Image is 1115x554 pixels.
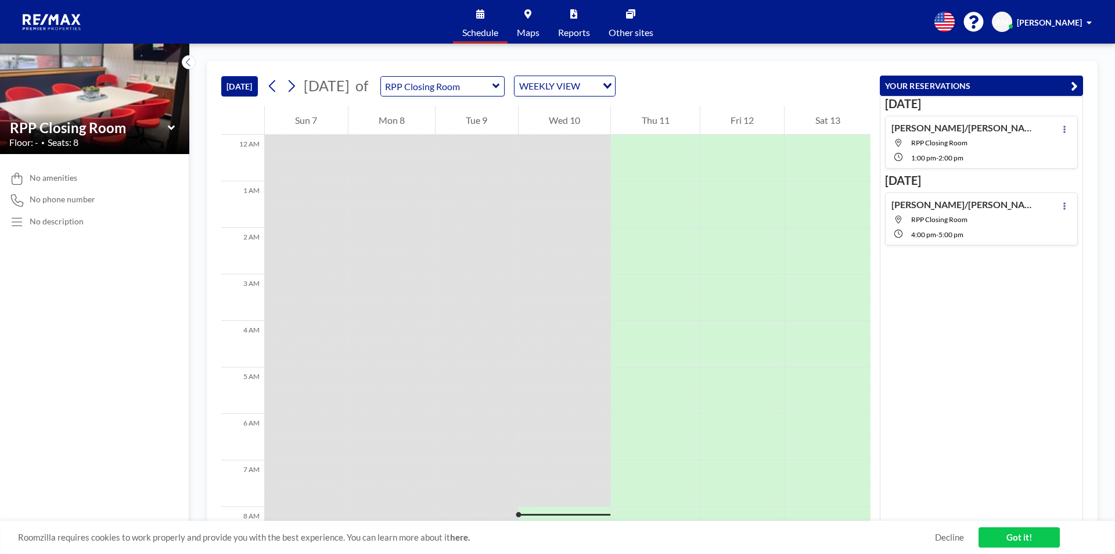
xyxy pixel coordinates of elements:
div: 8 AM [221,507,264,553]
h4: [PERSON_NAME]/[PERSON_NAME]- QRP-33254 [891,122,1037,134]
div: Sun 7 [265,106,348,135]
button: YOUR RESERVATIONS [880,76,1083,96]
span: Reports [558,28,590,37]
span: Roomzilla requires cookies to work properly and provide you with the best experience. You can lea... [18,532,935,543]
button: [DATE] [221,76,258,96]
input: RPP Closing Room [381,77,492,96]
div: 3 AM [221,274,264,321]
span: - [936,230,938,239]
img: organization-logo [19,10,86,34]
div: Tue 9 [436,106,518,135]
div: 5 AM [221,367,264,414]
a: Decline [935,532,964,543]
span: 2:00 PM [938,153,963,162]
div: 12 AM [221,135,264,181]
span: No phone number [30,194,95,205]
div: 7 AM [221,460,264,507]
span: of [355,77,368,95]
h3: [DATE] [885,173,1078,188]
div: Thu 11 [611,106,700,135]
div: No description [30,216,84,227]
div: Mon 8 [348,106,436,135]
div: Sat 13 [785,106,871,135]
div: 4 AM [221,321,264,367]
span: • [41,139,45,146]
span: AM [995,17,1009,27]
span: Schedule [462,28,498,37]
span: WEEKLY VIEW [517,78,582,94]
span: No amenities [30,173,77,183]
input: RPP Closing Room [10,119,168,136]
span: 5:00 PM [938,230,963,239]
span: 1:00 PM [911,153,936,162]
span: Maps [517,28,539,37]
span: Other sites [609,28,653,37]
div: Wed 10 [519,106,611,135]
a: here. [450,532,470,542]
span: [DATE] [304,77,350,94]
span: 4:00 PM [911,230,936,239]
h3: [DATE] [885,96,1078,111]
span: RPP Closing Room [911,138,967,147]
span: - [936,153,938,162]
a: Got it! [979,527,1060,548]
div: Search for option [515,76,615,96]
div: 6 AM [221,414,264,460]
input: Search for option [584,78,596,94]
div: 1 AM [221,181,264,228]
div: Fri 12 [700,106,785,135]
span: [PERSON_NAME] [1017,17,1082,27]
span: Floor: - [9,137,38,148]
span: Seats: 8 [48,137,78,148]
div: 2 AM [221,228,264,274]
span: RPP Closing Room [911,215,967,224]
h4: [PERSON_NAME]/[PERSON_NAME] -P- QRP-33719 Cash [891,199,1037,210]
